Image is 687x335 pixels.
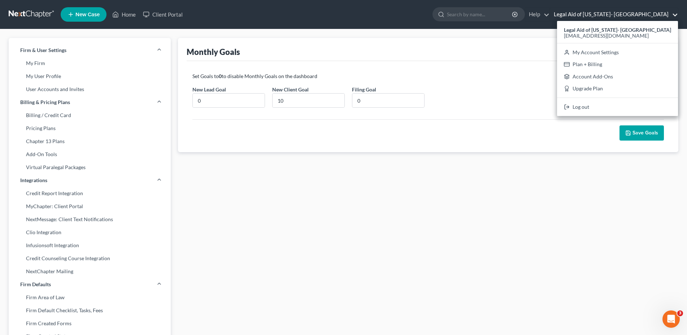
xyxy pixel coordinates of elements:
[619,125,664,141] button: Save Goals
[9,291,171,304] a: Firm Area of Law
[557,21,678,116] div: Legal Aid of [US_STATE]- [GEOGRAPHIC_DATA]
[193,94,265,107] input: Enter goal...
[9,83,171,96] a: User Accounts and Invites
[9,161,171,174] a: Virtual Paralegal Packages
[273,94,344,107] input: Enter goal...
[557,101,678,113] a: Log out
[20,281,51,288] span: Firm Defaults
[9,304,171,317] a: Firm Default Checklist, Tasks, Fees
[9,265,171,278] a: NextChapter Mailing
[9,317,171,330] a: Firm Created Forms
[75,12,100,17] span: New Case
[9,213,171,226] a: NextMessage: Client Text Notifications
[219,73,222,79] strong: 0
[9,226,171,239] a: Clio Integration
[550,8,678,21] a: Legal Aid of [US_STATE]- [GEOGRAPHIC_DATA]
[557,70,678,83] a: Account Add-Ons
[557,46,678,59] a: My Account Settings
[9,135,171,148] a: Chapter 13 Plans
[557,58,678,70] a: Plan + Billing
[192,73,664,80] p: Set Goals to to disable Monthly Goals on the dashboard
[272,86,309,93] span: New Client Goal
[139,8,186,21] a: Client Portal
[525,8,549,21] a: Help
[187,47,670,57] div: Monthly Goals
[9,278,171,291] a: Firm Defaults
[9,96,171,109] a: Billing & Pricing Plans
[109,8,139,21] a: Home
[192,86,226,93] span: New Lead Goal
[20,99,70,106] span: Billing & Pricing Plans
[447,8,513,21] input: Search by name...
[677,310,683,316] span: 3
[9,70,171,83] a: My User Profile
[662,310,680,328] iframe: Intercom live chat
[9,109,171,122] a: Billing / Credit Card
[564,27,671,33] strong: Legal Aid of [US_STATE]- [GEOGRAPHIC_DATA]
[9,148,171,161] a: Add-On Tools
[352,86,376,93] span: Filing Goal
[9,44,171,57] a: Firm & User Settings
[9,187,171,200] a: Credit Report Integration
[9,239,171,252] a: Infusionsoft Integration
[9,57,171,70] a: My Firm
[20,47,66,54] span: Firm & User Settings
[9,122,171,135] a: Pricing Plans
[352,94,424,107] input: Enter goal...
[9,200,171,213] a: MyChapter: Client Portal
[557,83,678,95] a: Upgrade Plan
[20,177,47,184] span: Integrations
[9,252,171,265] a: Credit Counseling Course Integration
[564,33,649,39] span: [EMAIL_ADDRESS][DOMAIN_NAME]
[9,174,171,187] a: Integrations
